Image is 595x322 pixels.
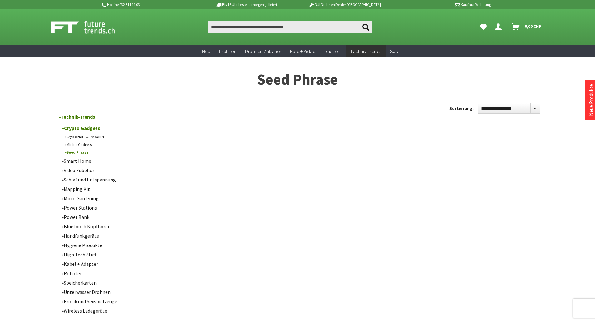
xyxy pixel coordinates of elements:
a: Crypto Hardware Wallet [62,133,121,141]
a: Warenkorb [509,21,544,33]
a: Wireless Ladegeräte [58,306,121,315]
span: Technik-Trends [350,48,381,54]
a: Technik-Trends [346,45,386,58]
a: Smart Home [58,156,121,166]
a: Power Bank [58,212,121,222]
a: Hygiene Produkte [58,240,121,250]
a: Mining Gadgets [62,141,121,148]
a: Sale [386,45,404,58]
a: Meine Favoriten [477,21,490,33]
a: Drohnen [215,45,241,58]
a: Kabel + Adapter [58,259,121,269]
a: Erotik und Sexspielzeuge [58,297,121,306]
a: Technik-Trends [55,111,121,123]
span: Gadgets [324,48,341,54]
a: Seed Phrase [62,148,121,156]
p: Hotline 032 511 11 03 [101,1,198,8]
a: Crypto Gadgets [58,123,121,133]
span: Foto + Video [290,48,315,54]
span: 0,00 CHF [525,21,541,31]
label: Sortierung: [449,103,474,113]
a: Bluetooth Kopfhörer [58,222,121,231]
a: Speicherkarten [58,278,121,287]
a: High Tech Stuff [58,250,121,259]
p: DJI Drohnen Dealer [GEOGRAPHIC_DATA] [296,1,393,8]
span: Drohnen [219,48,236,54]
a: Foto + Video [286,45,320,58]
a: Mapping Kit [58,184,121,194]
a: Neue Produkte [588,84,594,116]
p: Bis 16 Uhr bestellt, morgen geliefert. [198,1,296,8]
a: Unterwasser Drohnen [58,287,121,297]
input: Produkt, Marke, Kategorie, EAN, Artikelnummer… [208,21,372,33]
a: Neu [198,45,215,58]
img: Shop Futuretrends - zur Startseite wechseln [51,19,129,35]
button: Suchen [359,21,372,33]
a: Drohnen Zubehör [241,45,286,58]
span: Sale [390,48,399,54]
a: Roboter [58,269,121,278]
span: Drohnen Zubehör [245,48,281,54]
a: Dein Konto [492,21,507,33]
a: Schlaf und Entspannung [58,175,121,184]
a: Video Zubehör [58,166,121,175]
a: Gadgets [320,45,346,58]
a: Micro Gardening [58,194,121,203]
h1: Seed Phrase [52,72,543,87]
a: Power Stations [58,203,121,212]
p: Kauf auf Rechnung [394,1,491,8]
a: Handfunkgeräte [58,231,121,240]
span: Neu [202,48,210,54]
